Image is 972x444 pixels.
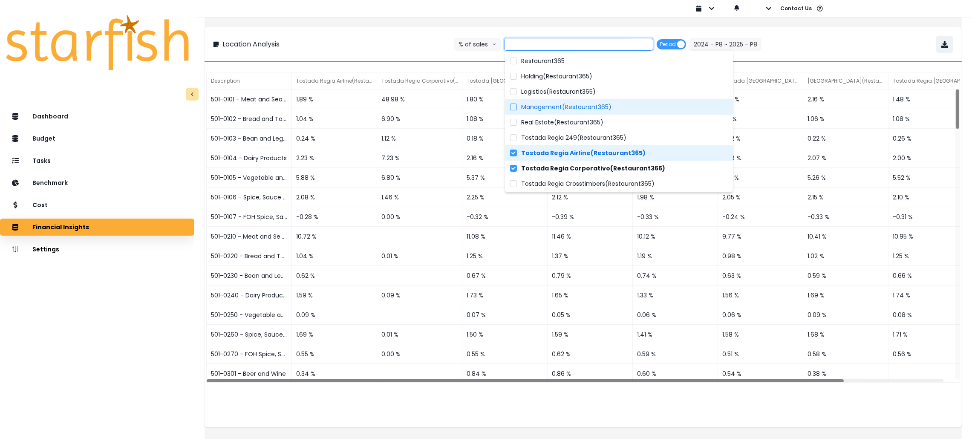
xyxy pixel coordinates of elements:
button: % of salesarrow down line [454,38,501,51]
div: 0.59 % [633,344,718,364]
div: 2.16 % [803,89,888,109]
p: Dashboard [32,113,68,120]
div: Tostada Regia Corporativo(Restaurant365) [377,72,462,89]
div: 5.26 % [803,168,888,187]
span: Restaurant365 [521,57,565,65]
div: 501-0101 - Meat and Seafoods [207,89,292,109]
div: 0.06 % [633,305,718,325]
div: 0.01 % [377,246,462,266]
div: 2.23 % [292,148,377,168]
div: 2.15 % [803,187,888,207]
div: Tostada [GEOGRAPHIC_DATA](Restaurant365) [718,72,803,89]
div: 10.12 % [633,227,718,246]
div: 1.25 % [462,246,548,266]
div: 0.09 % [377,285,462,305]
div: 2.06 % [718,148,803,168]
div: 1.68 % [803,325,888,344]
div: 1.33 % [633,285,718,305]
div: 1.50 % [462,325,548,344]
div: 501-0220 - Bread and Tortillas - Corporativo [207,246,292,266]
div: 11.08 % [462,227,548,246]
div: 0.22 % [803,129,888,148]
div: 501-0250 - Vegetable and Fruits - Corporativo [207,305,292,325]
div: 1.89 % [292,89,377,109]
div: 2.25 % [462,187,548,207]
div: 0.84 % [462,364,548,383]
div: 0.60 % [633,364,718,383]
div: 2.05 % [718,187,803,207]
div: 0.09 % [292,305,377,325]
div: 0.54 % [718,364,803,383]
div: 0.62 % [292,266,377,285]
span: Tostada Regia Crosstimbers(Restaurant365) [521,179,655,188]
span: Tostada Regia Airline(Restaurant365) [521,149,646,157]
div: 0.18 % [462,129,548,148]
div: 1.41 % [633,325,718,344]
div: 1.98 % [633,187,718,207]
div: 1.65 % [548,285,633,305]
div: 501-0210 - Meat and Seafoods - Corporativo [207,227,292,246]
div: 501-0260 - Spice, Sauce and Sweetners - Corporativo [207,325,292,344]
div: 0.01 % [377,325,462,344]
div: 5.37 % [462,168,548,187]
span: Holding(Restaurant365) [521,72,592,81]
div: 1.04 % [292,246,377,266]
div: 501-0102 - Bread and Tortillas [207,109,292,129]
div: 2.07 % [803,148,888,168]
div: 1.06 % [803,109,888,129]
div: 1.37 % [548,246,633,266]
div: 0.59 % [803,266,888,285]
div: 0.51 % [718,344,803,364]
div: 0.07 % [462,305,548,325]
div: 1.69 % [292,325,377,344]
div: 0.58 % [803,344,888,364]
div: 1.59 % [292,285,377,305]
div: 0.06 % [718,305,803,325]
div: 501-0240 - Dairy Products - Corporativo [207,285,292,305]
div: 5.88 % [292,168,377,187]
div: 501-0105 - Vegetable and Fruits [207,168,292,187]
div: 501-0103 - Bean and Legumes [207,129,292,148]
div: 0.55 % [462,344,548,364]
div: -0.33 % [803,207,888,227]
div: -0.32 % [462,207,548,227]
div: 0.79 % [548,266,633,285]
div: 0.63 % [718,266,803,285]
p: Cost [32,202,48,209]
span: Logistics(Restaurant365) [521,87,596,96]
div: -0.24 % [718,207,803,227]
div: 48.98 % [377,89,462,109]
div: 1.08 % [462,109,548,129]
div: 1.02 % [803,246,888,266]
div: 1.56 % [718,285,803,305]
div: 0.24 % [292,129,377,148]
p: Budget [32,135,55,142]
div: 1.15 % [718,109,803,129]
button: 2024 - P8 ~ 2025 - P8 [689,38,761,51]
div: 501-0104 - Dairy Products [207,148,292,168]
div: 0.34 % [292,364,377,383]
div: 501-0106 - Spice, Sauce and Sweetners [207,187,292,207]
span: Tostada Regia Corporativo(Restaurant365) [521,164,665,173]
div: 5.16 % [718,168,803,187]
div: 0.38 % [803,364,888,383]
div: Tostada Regia Airline(Restaurant365) [292,72,377,89]
div: 0.55 % [292,344,377,364]
div: 2.08 % [292,187,377,207]
div: 0.86 % [548,364,633,383]
div: 501-0270 - FOH Spice, Sauce and Sweeteners - Corporativo [207,344,292,364]
div: 1.12 % [377,129,462,148]
div: 1.59 % [548,325,633,344]
div: 0.98 % [718,246,803,266]
div: 2.12 % [548,187,633,207]
div: 1.04 % [292,109,377,129]
div: Description [207,72,292,89]
p: Location Analysis [222,39,280,49]
div: 6.90 % [377,109,462,129]
div: 0.00 % [377,207,462,227]
div: 1.69 % [803,285,888,305]
div: 1.73 % [462,285,548,305]
span: Tostada Regia 249(Restaurant365) [521,133,626,142]
div: 1.80 % [462,89,548,109]
div: Tostada [GEOGRAPHIC_DATA](Restaurant365) [462,72,548,89]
